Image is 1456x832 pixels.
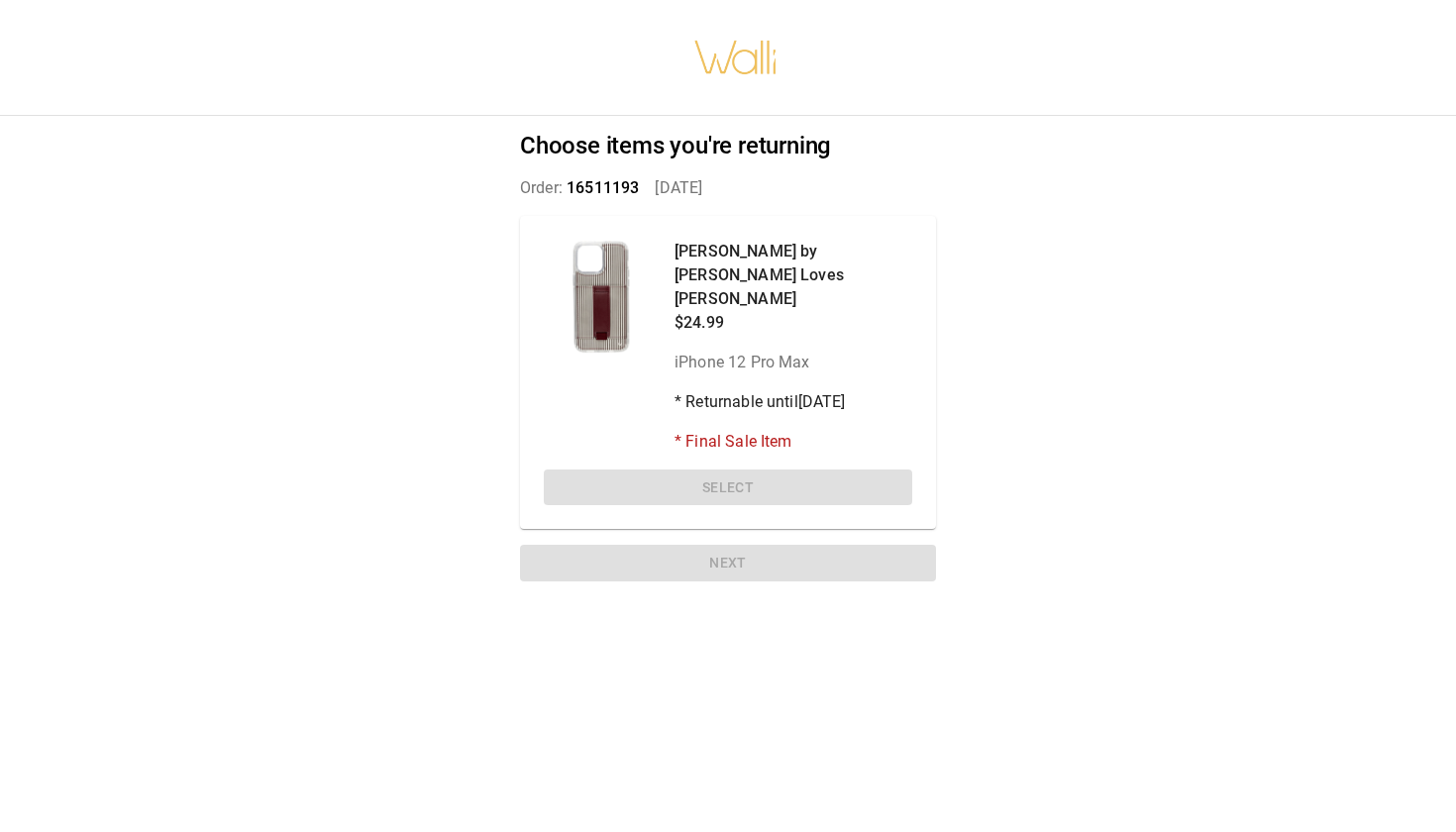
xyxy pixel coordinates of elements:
p: * Final Sale Item [675,430,912,454]
p: $24.99 [675,311,912,335]
p: [PERSON_NAME] by [PERSON_NAME] Loves [PERSON_NAME] [675,240,912,311]
span: 16511193 [567,178,639,197]
h2: Choose items you're returning [520,132,936,160]
p: iPhone 12 Pro Max [675,351,912,374]
p: Order: [DATE] [520,176,936,200]
p: * Returnable until [DATE] [675,390,912,414]
img: walli-inc.myshopify.com [693,15,779,100]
